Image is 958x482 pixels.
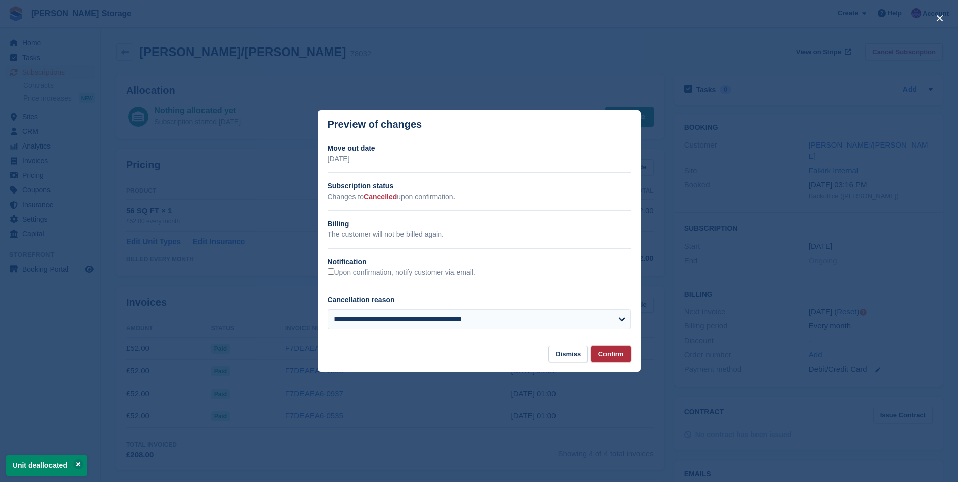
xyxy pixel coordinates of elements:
[932,10,948,26] button: close
[328,229,631,240] p: The customer will not be billed again.
[328,119,422,130] p: Preview of changes
[328,257,631,267] h2: Notification
[328,181,631,191] h2: Subscription status
[328,268,334,275] input: Upon confirmation, notify customer via email.
[328,191,631,202] p: Changes to upon confirmation.
[548,346,588,362] button: Dismiss
[328,219,631,229] h2: Billing
[328,154,631,164] p: [DATE]
[6,455,87,476] p: Unit deallocated
[364,192,397,201] span: Cancelled
[328,143,631,154] h2: Move out date
[328,268,475,277] label: Upon confirmation, notify customer via email.
[591,346,631,362] button: Confirm
[328,296,395,304] label: Cancellation reason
